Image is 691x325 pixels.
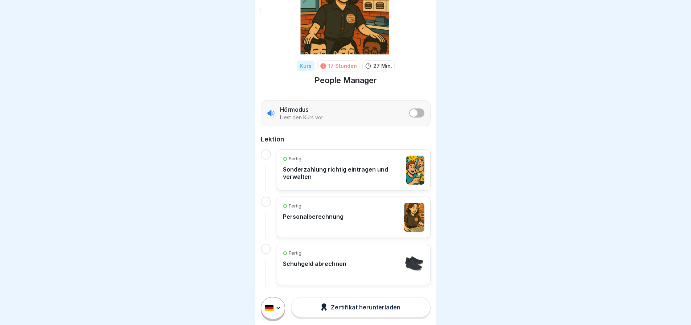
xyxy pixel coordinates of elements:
p: Fertig [289,203,301,209]
p: Schuhgeld abrechnen [283,260,346,267]
p: Sonderzahlung richtig eintragen und verwalten [283,166,403,180]
p: Hörmodus [280,106,308,114]
img: zdxn5tcnihzymq9gqosxqwr0.png [404,250,424,279]
a: FertigSonderzahlung richtig eintragen und verwalten [283,156,424,185]
button: listener mode [409,108,424,118]
p: Personalberechnung [283,213,344,220]
img: pdbsm3zkjoavdtx6xv4455et.png [406,156,424,185]
h2: Lektion [261,135,431,144]
p: Fertig [289,156,301,162]
p: Liest den Kurs vor [280,114,323,121]
a: FertigPersonalberechnung [283,203,424,232]
p: 27 Min. [373,62,392,70]
div: Zertifikat herunterladen [321,303,400,311]
h1: People Manager [314,75,377,86]
div: Kurs [297,61,314,71]
p: Fertig [289,250,301,256]
img: ga32h5bri7pxl08lkdq8oujq.png [404,203,424,232]
div: 17 Stunden [328,62,357,70]
img: de.svg [265,305,273,312]
button: Zertifikat herunterladen [291,297,430,317]
a: FertigSchuhgeld abrechnen [283,250,424,279]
